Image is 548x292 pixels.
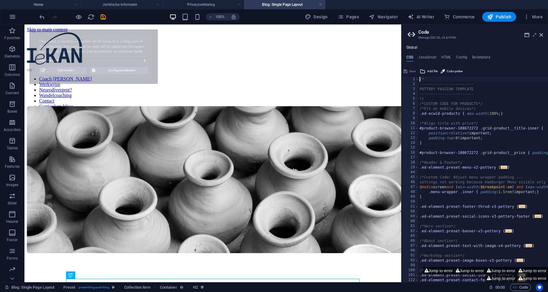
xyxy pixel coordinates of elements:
h6: 100% [215,13,225,21]
i: Reload page [87,13,94,21]
button: More [521,12,545,22]
button: Design [302,12,330,22]
button: undo [38,13,46,21]
p: Images [6,182,19,187]
span: 00 00 [495,284,505,291]
p: Accordion [4,127,21,132]
button: Color picker [440,68,464,75]
div: 46 [402,180,419,185]
div: 80 [402,219,419,224]
div: 69 [402,214,419,219]
div: 4 [402,92,419,96]
button: Commerce [442,12,477,22]
div: 47 [402,185,419,189]
span: Publish [487,14,511,20]
h4: Blog: Single Page Layout [244,1,325,8]
span: ... [519,205,525,208]
button: Code [510,284,531,291]
div: 14 [402,140,419,145]
span: Design [305,14,328,20]
div: 81 [402,224,419,229]
span: Commerce [444,14,475,20]
span: ... [517,259,523,262]
nav: breadcrumb [63,284,204,291]
p: Features [5,164,20,169]
span: : [500,285,501,290]
span: ... [505,229,512,233]
div: 19 [402,165,419,170]
span: Add file [427,68,438,75]
div: 8 [402,111,419,116]
div: 11 [402,126,419,131]
span: ... [501,166,507,169]
button: AI Writer [405,12,437,22]
p: Favorites [4,36,20,40]
h4: Global [406,45,417,50]
span: Click to select. Double-click to edit [160,284,177,291]
div: 1 [402,77,419,82]
i: On resize automatically adjust zoom level to fit chosen device. [231,14,236,20]
span: Click to select. Double-click to edit [193,284,198,291]
div: 86 [402,238,419,243]
i: Undo: Change pages (Ctrl+Z) [39,13,46,21]
div: 87 [402,243,419,248]
span: Pages [338,14,359,20]
p: Header [6,219,18,224]
span: AI Writer [408,14,434,20]
button: Click here to leave preview mode and continue editing [75,13,82,21]
button: Jump to error [517,267,548,275]
h4: Config [456,55,467,62]
a: Skip to main content [2,2,43,8]
span: More [524,14,543,20]
button: Jump to error [517,275,548,282]
h2: Code [418,29,543,35]
h4: JavaScript [418,55,436,62]
div: 44 [402,170,419,175]
button: reload [87,13,94,21]
button: Jump to error [423,267,454,275]
span: Click to select. Double-click to edit [63,284,75,291]
div: 9 [402,116,419,121]
p: Boxes [7,109,17,114]
div: 2 [402,82,419,87]
i: Save (Ctrl+S) [100,13,107,21]
p: Content [6,91,19,95]
p: Slider [8,201,17,206]
div: 18 [402,160,419,165]
h4: HTML [441,55,451,62]
div: 85 [402,234,419,238]
div: 99 [402,263,419,268]
i: This element is a customizable preset [112,286,115,289]
button: Jump to error [485,275,517,282]
i: This element is bound to a collection [200,285,204,289]
h3: Manage (S)CSS, JS & HTML [418,35,531,40]
button: Jump to error [454,267,485,275]
div: 91 [402,253,419,258]
p: Forms [7,256,18,261]
span: Click to select. Double-click to edit [124,284,150,291]
div: 10 [402,121,419,126]
h4: Boilerplate [472,55,490,62]
div: 12 [402,131,419,136]
div: 48 [402,189,419,194]
span: . preset-blog-post-blog [78,284,109,291]
div: 50 [402,199,419,204]
button: Add file [419,68,439,75]
p: Tables [7,146,18,151]
button: save [99,13,107,21]
div: 6 [402,101,419,106]
div: 5 [402,96,419,101]
span: Color picker [447,68,463,75]
a: Click to cancel selection. Double-click to open Pages [5,284,54,291]
div: 45 [402,175,419,180]
button: Jump to error [485,267,517,275]
div: 17 [402,155,419,160]
div: 13 [402,136,419,140]
p: Columns [5,72,20,77]
div: 3 [402,87,419,92]
div: 68 [402,209,419,214]
i: This element can be bound to a collection field [180,285,183,289]
div: 90 [402,248,419,253]
span: Code [513,284,528,291]
div: 82 [402,229,419,234]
